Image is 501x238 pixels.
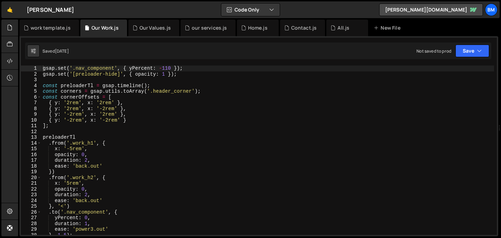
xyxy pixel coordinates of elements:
[21,89,41,94] div: 5
[21,94,41,100] div: 6
[21,221,41,227] div: 28
[21,152,41,158] div: 16
[485,3,498,16] a: bm
[21,181,41,186] div: 21
[21,112,41,117] div: 9
[248,24,268,31] div: Home.js
[21,146,41,152] div: 15
[27,6,74,14] div: [PERSON_NAME]
[21,169,41,175] div: 19
[21,227,41,232] div: 29
[21,215,41,221] div: 27
[416,48,451,54] div: Not saved to prod
[21,77,41,83] div: 3
[92,24,119,31] div: Our Work.js
[221,3,280,16] button: Code Only
[21,100,41,106] div: 7
[55,48,69,54] div: [DATE]
[21,71,41,77] div: 2
[21,175,41,181] div: 20
[140,24,171,31] div: Our Values.js
[21,66,41,71] div: 1
[21,158,41,163] div: 17
[21,192,41,198] div: 23
[455,45,489,57] button: Save
[21,117,41,123] div: 10
[21,135,41,140] div: 13
[192,24,227,31] div: our services.js
[31,24,71,31] div: work template.js
[21,83,41,89] div: 4
[21,106,41,112] div: 8
[1,1,18,18] a: 🤙
[21,123,41,129] div: 11
[21,186,41,192] div: 22
[21,140,41,146] div: 14
[374,24,403,31] div: New File
[379,3,483,16] a: [PERSON_NAME][DOMAIN_NAME]
[21,129,41,135] div: 12
[21,198,41,204] div: 24
[21,204,41,209] div: 25
[42,48,69,54] div: Saved
[21,209,41,215] div: 26
[291,24,317,31] div: Contact.js
[21,163,41,169] div: 18
[337,24,349,31] div: All.js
